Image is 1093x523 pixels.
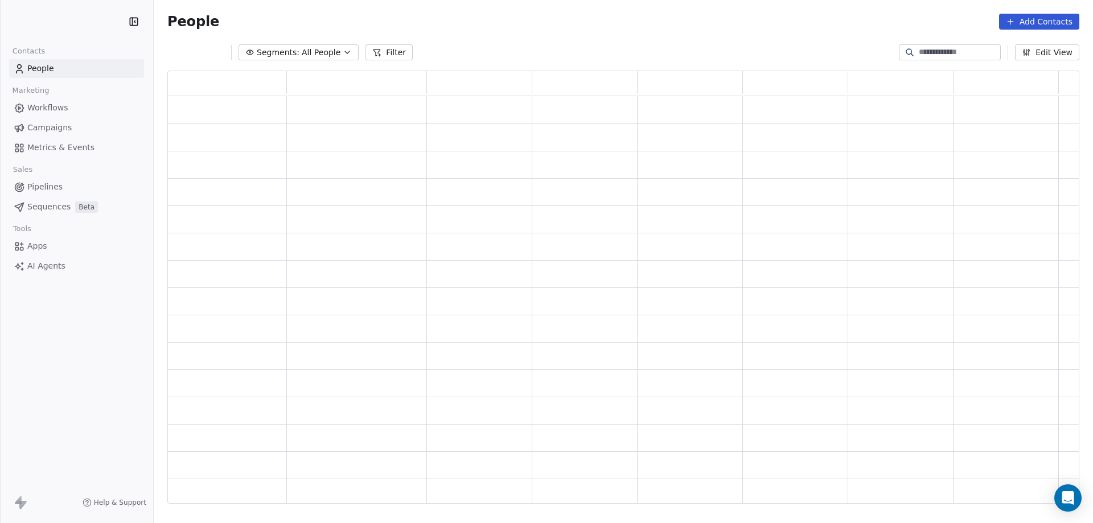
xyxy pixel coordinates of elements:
[9,118,144,137] a: Campaigns
[7,82,54,99] span: Marketing
[27,240,47,252] span: Apps
[27,142,94,154] span: Metrics & Events
[167,13,219,30] span: People
[75,201,98,213] span: Beta
[1054,484,1082,512] div: Open Intercom Messenger
[7,43,50,60] span: Contacts
[27,63,54,75] span: People
[27,181,63,193] span: Pipelines
[999,14,1079,30] button: Add Contacts
[27,260,65,272] span: AI Agents
[302,47,340,59] span: All People
[9,257,144,275] a: AI Agents
[83,498,146,507] a: Help & Support
[27,122,72,134] span: Campaigns
[9,178,144,196] a: Pipelines
[9,98,144,117] a: Workflows
[8,161,38,178] span: Sales
[9,197,144,216] a: SequencesBeta
[257,47,299,59] span: Segments:
[27,201,71,213] span: Sequences
[1015,44,1079,60] button: Edit View
[94,498,146,507] span: Help & Support
[9,138,144,157] a: Metrics & Events
[8,220,36,237] span: Tools
[9,237,144,256] a: Apps
[365,44,413,60] button: Filter
[27,102,68,114] span: Workflows
[9,59,144,78] a: People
